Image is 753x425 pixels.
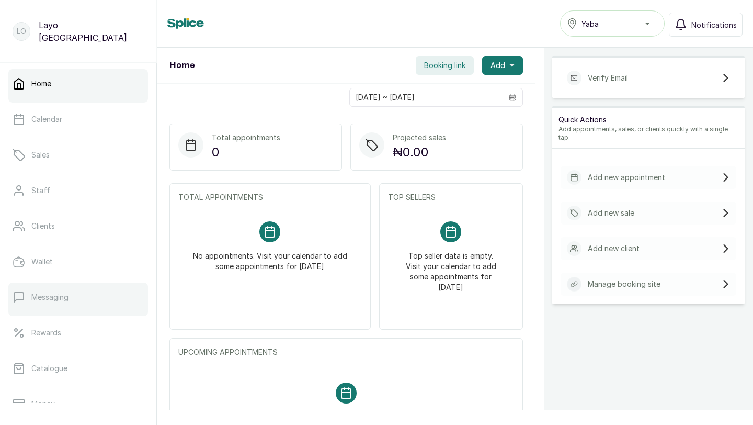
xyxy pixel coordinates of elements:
[588,243,640,254] p: Add new client
[416,56,474,75] button: Booking link
[588,172,665,183] p: Add new appointment
[509,94,516,101] svg: calendar
[8,247,148,276] a: Wallet
[8,354,148,383] a: Catalogue
[588,208,634,218] p: Add new sale
[31,79,51,89] p: Home
[31,221,55,231] p: Clients
[490,60,505,71] span: Add
[8,211,148,241] a: Clients
[581,18,599,29] span: Yaba
[588,73,628,83] p: Verify Email
[31,363,67,374] p: Catalogue
[8,176,148,205] a: Staff
[8,69,148,98] a: Home
[558,115,738,125] p: Quick Actions
[212,132,280,143] p: Total appointments
[31,114,62,125] p: Calendar
[31,150,50,160] p: Sales
[482,56,523,75] button: Add
[178,192,362,203] p: TOTAL APPOINTMENTS
[31,399,55,409] p: Money
[39,19,144,44] p: Layo [GEOGRAPHIC_DATA]
[214,404,479,422] p: No appointments. Visit your calendar to add some appointments for [DATE]
[350,88,503,106] input: Select date
[401,242,501,293] p: Top seller data is empty. Visit your calendar to add some appointments for [DATE]
[560,10,665,37] button: Yaba
[191,242,349,272] p: No appointments. Visit your calendar to add some appointments for [DATE]
[691,19,737,30] span: Notifications
[169,59,195,72] h1: Home
[8,283,148,312] a: Messaging
[8,105,148,134] a: Calendar
[424,60,465,71] span: Booking link
[558,125,738,142] p: Add appointments, sales, or clients quickly with a single tap.
[31,256,53,267] p: Wallet
[31,185,50,196] p: Staff
[212,143,280,162] p: 0
[17,26,26,37] p: LO
[388,192,514,203] p: TOP SELLERS
[31,292,69,303] p: Messaging
[31,328,61,338] p: Rewards
[8,389,148,419] a: Money
[178,347,514,357] p: UPCOMING APPOINTMENTS
[393,132,446,143] p: Projected sales
[393,143,446,162] p: ₦0.00
[588,279,660,289] p: Manage booking site
[669,13,743,37] button: Notifications
[8,318,148,348] a: Rewards
[8,140,148,170] a: Sales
